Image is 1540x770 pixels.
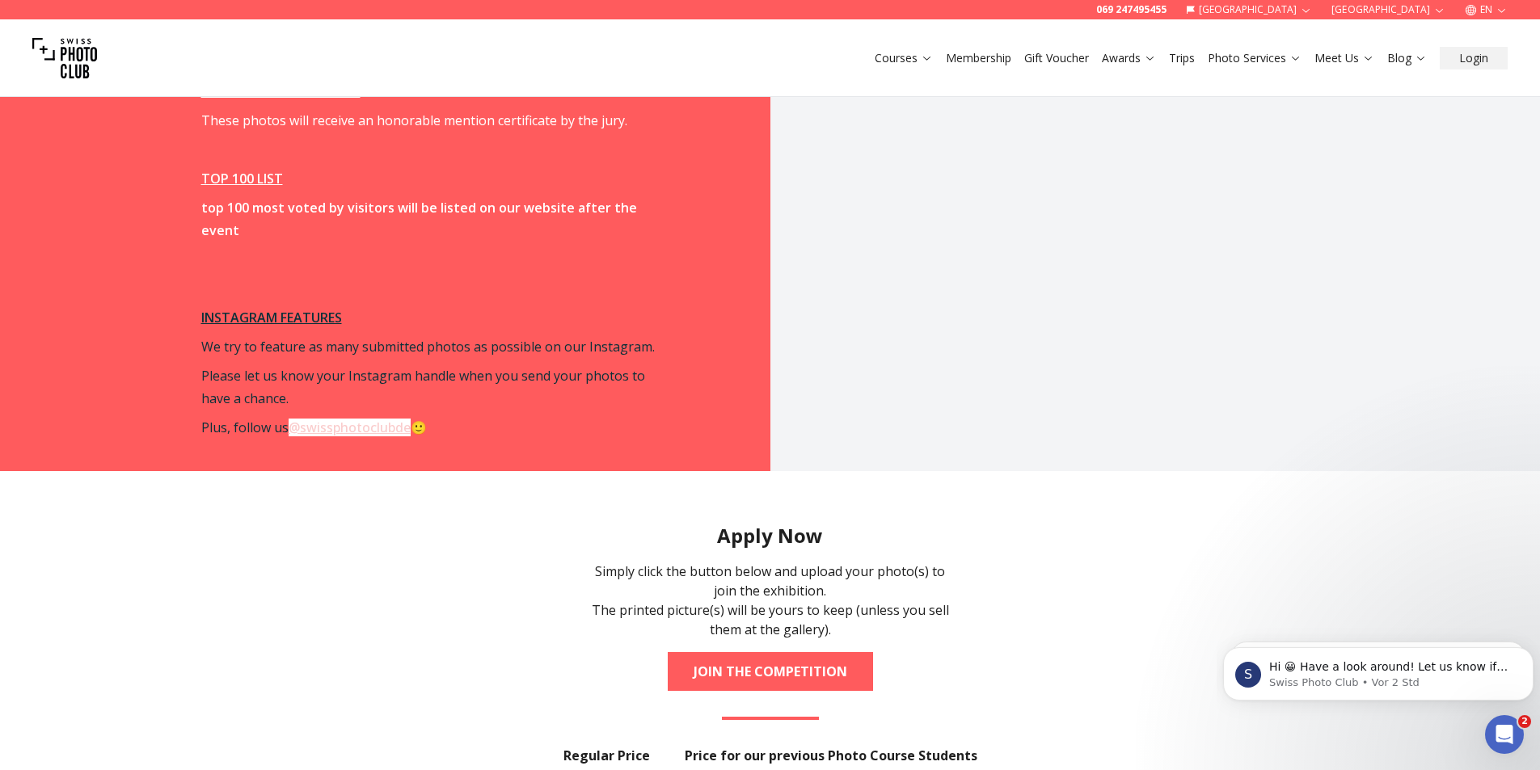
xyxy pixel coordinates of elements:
a: Meet Us [1314,50,1374,66]
strong: top 100 most voted by visitors will be listed on our website after the event [201,199,637,239]
span: Please let us know your Instagram handle when you send your photos to have a chance. [201,367,645,407]
span: These photos will receive an honorable mention certificate by the jury. [201,112,627,129]
img: Swiss photo club [32,26,97,90]
a: Trips [1169,50,1195,66]
iframe: Intercom live chat [1485,715,1524,754]
h3: Price for our previous Photo Course Students [685,746,977,765]
h3: Regular Price [563,746,650,765]
button: Awards [1095,47,1162,69]
button: Meet Us [1308,47,1381,69]
span: 🙂 [411,419,427,436]
span: Plus, follow us [201,419,289,436]
button: Login [1440,47,1508,69]
a: Photo Services [1208,50,1302,66]
button: Photo Services [1201,47,1308,69]
u: TOP 100 LIST [201,170,283,187]
button: Gift Voucher [1018,47,1095,69]
a: Courses [875,50,933,66]
button: Trips [1162,47,1201,69]
a: Membership [946,50,1011,66]
a: 069 247495455 [1096,3,1167,16]
u: 5 HONORABLE MENTIONS [201,82,361,100]
a: Blog [1387,50,1427,66]
h2: Apply Now [717,523,823,549]
p: Simply click the button below and upload your photo(s) to join the exhibition. [589,562,951,600]
span: 2 [1518,715,1531,728]
button: Blog [1381,47,1433,69]
a: JOIN THE COMPETITION [668,652,873,691]
a: Awards [1102,50,1156,66]
a: @swissphotoclubde [289,419,411,436]
u: INSTAGRAM FEATURES [201,309,342,326]
span: We try to feature as many submitted photos as possible on our Instagram. [201,338,655,356]
p: The printed picture(s) will be yours to keep (unless you sell them at the gallery). [589,600,951,639]
iframe: Intercom notifications Nachricht [1217,613,1540,726]
a: Gift Voucher [1024,50,1089,66]
button: Membership [939,47,1018,69]
button: Courses [868,47,939,69]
